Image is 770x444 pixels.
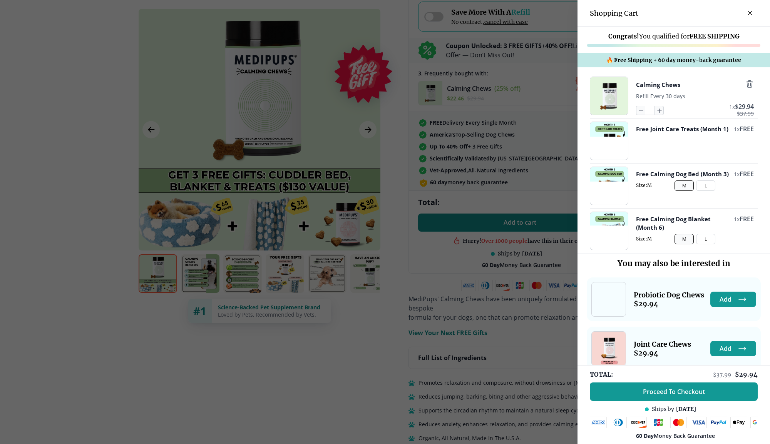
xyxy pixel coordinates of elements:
img: Calming Chews [590,77,628,115]
span: TOTAL: [590,370,613,379]
button: close-cart [742,5,758,21]
span: 🔥 Free Shipping + 60 day money-back guarantee [606,57,741,63]
img: paypal [710,417,727,428]
button: Add [710,292,756,307]
span: Money Back Guarantee [636,432,715,439]
button: M [675,180,694,191]
a: Probiotic Dog Chews [591,282,626,317]
span: Probiotic Dog Chews [634,290,704,299]
h3: Shopping Cart [590,9,638,18]
span: You qualified for [608,32,740,40]
button: Free Calming Dog Bed (Month 3) [636,170,729,178]
span: FREE [740,125,754,133]
img: apple [730,417,747,428]
span: Size: M [636,236,754,242]
span: [DATE] [676,406,696,413]
img: mastercard [670,417,687,428]
span: Add [720,295,731,303]
strong: Congrats! [608,32,639,40]
span: Size: M [636,182,754,188]
strong: 60 Day [636,432,654,439]
button: Free Calming Dog Blanket (Month 6) [636,215,730,232]
span: FREE [740,215,754,223]
img: jcb [650,417,667,428]
span: FREE [740,170,754,178]
button: Free Joint Care Treats (Month 1) [636,125,728,133]
span: Refill Every 30 days [636,92,685,100]
button: M [675,234,694,244]
span: $ 29.94 [735,102,754,111]
a: Probiotic Dog Chews$29.94 [634,290,704,308]
strong: FREE SHIPPING [690,32,740,40]
span: $ 37.99 [737,111,754,117]
img: Probiotic Dog Chews [592,282,626,316]
button: Proceed To Checkout [590,382,758,401]
span: Proceed To Checkout [643,388,705,396]
img: amex [590,417,607,428]
button: Calming Chews [636,80,680,90]
button: L [696,234,715,244]
h3: You may also be interested in [587,259,761,268]
img: visa [690,417,707,428]
span: 1 x [734,215,740,223]
span: $ 29.94 [634,299,704,308]
img: discover [630,417,647,428]
span: Add [720,345,731,352]
span: 1 x [734,170,740,178]
span: 1 x [729,103,735,110]
img: Free Joint Care Treats (Month 1) [590,122,628,160]
span: $ 37.99 [713,371,731,378]
span: 1 x [734,125,740,133]
img: diners-club [610,417,627,428]
span: $ 29.94 [735,371,758,378]
a: Joint Care Chews$29.94 [634,340,691,357]
span: Ships by [652,406,674,413]
img: google [750,417,768,428]
button: Add [710,341,756,356]
img: Joint Care Chews [592,332,626,366]
button: L [696,180,715,191]
span: $ 29.94 [634,349,691,357]
img: Free Calming Dog Bed (Month 3) [590,167,628,205]
img: Free Calming Dog Blanket (Month 6) [590,212,628,250]
span: Joint Care Chews [634,340,691,349]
